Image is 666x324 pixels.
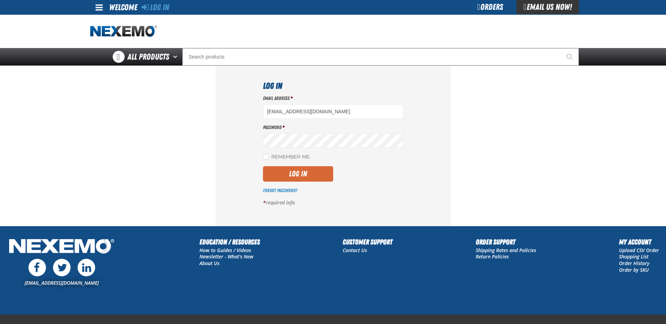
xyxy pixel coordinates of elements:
[182,48,579,66] input: Search
[619,237,659,247] h2: My Account
[343,247,367,254] a: Contact Us
[476,247,536,254] a: Shipping Rates and Policies
[25,279,99,286] a: [EMAIL_ADDRESS][DOMAIN_NAME]
[619,266,649,273] a: Order by SKU
[263,154,269,160] input: Remember Me
[199,247,251,254] a: How to Guides / Videos
[263,154,310,161] label: Remember Me
[263,166,333,182] button: Log In
[476,253,509,260] a: Return Policies
[263,188,297,193] a: Forgot Password?
[263,95,403,102] label: Email Address
[619,260,649,266] a: Order History
[90,25,157,38] a: Home
[199,260,219,266] a: About Us
[476,237,536,247] h2: Order Support
[263,124,403,131] label: Password
[199,253,253,260] a: Newsletter - What's New
[619,247,659,254] a: Upload CSV Order
[263,200,403,206] p: required info
[199,237,260,247] h2: Education / Resources
[561,48,579,66] button: Start Searching
[141,2,169,12] a: Log In
[7,237,116,257] img: Nexemo Logo
[127,50,169,63] span: All Products
[171,48,182,66] button: Open All Products pages
[263,80,403,92] h1: Log In
[90,25,157,38] img: Nexemo logo
[343,237,393,247] h2: Customer Support
[619,253,648,260] a: Shopping List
